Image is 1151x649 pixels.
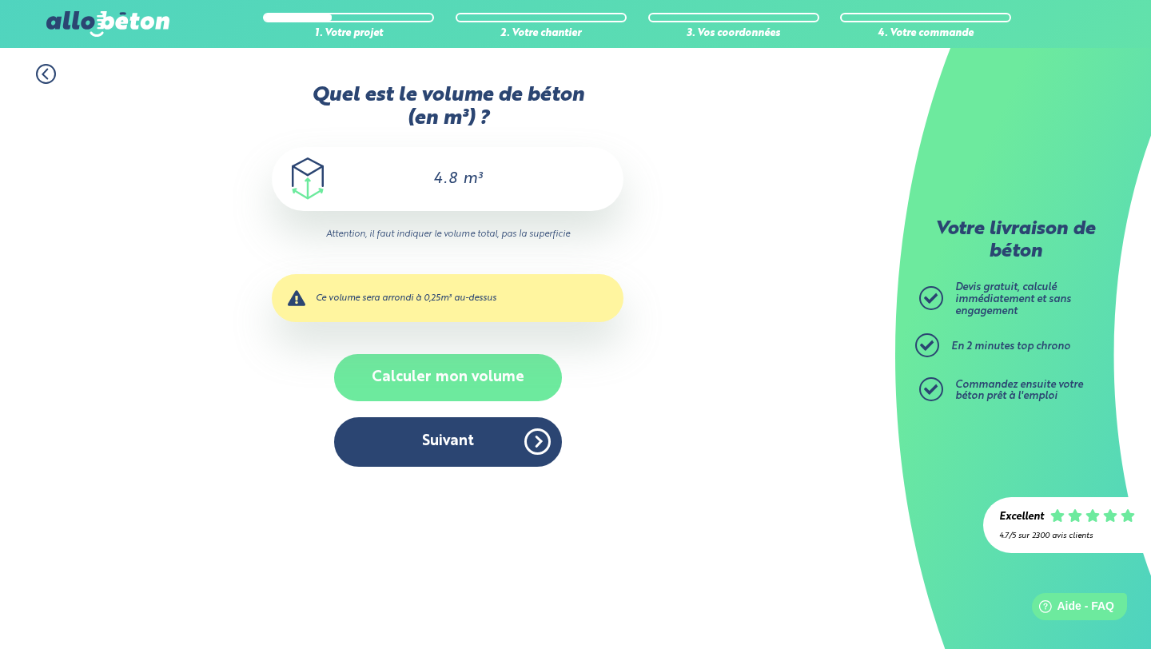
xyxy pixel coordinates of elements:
[272,227,623,242] i: Attention, il faut indiquer le volume total, pas la superficie
[1009,587,1133,631] iframe: Help widget launcher
[463,171,482,187] span: m³
[648,28,819,40] div: 3. Vos coordonnées
[456,28,627,40] div: 2. Votre chantier
[46,11,169,37] img: allobéton
[840,28,1011,40] div: 4. Votre commande
[272,84,623,131] label: Quel est le volume de béton (en m³) ?
[263,28,434,40] div: 1. Votre projet
[334,417,562,466] button: Suivant
[414,169,459,189] input: 0
[334,354,562,401] button: Calculer mon volume
[272,274,623,322] div: Ce volume sera arrondi à 0,25m³ au-dessus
